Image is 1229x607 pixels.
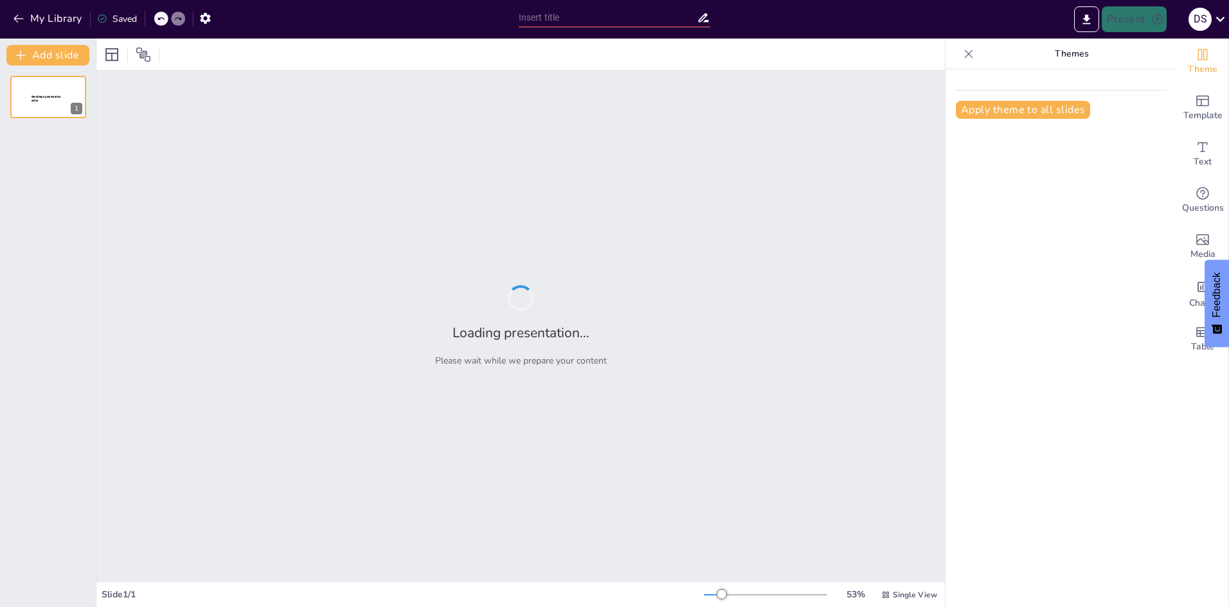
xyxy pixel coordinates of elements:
[435,355,607,367] p: Please wait while we prepare your content
[893,590,937,600] span: Single View
[1191,340,1214,354] span: Table
[10,8,87,29] button: My Library
[1205,260,1229,347] button: Feedback - Show survey
[519,8,697,27] input: Insert title
[1177,224,1228,270] div: Add images, graphics, shapes or video
[1211,272,1223,317] span: Feedback
[1189,296,1216,310] span: Charts
[97,13,137,25] div: Saved
[1190,247,1216,261] span: Media
[10,76,86,118] div: 1
[1177,131,1228,177] div: Add text boxes
[1074,6,1099,32] button: Export to PowerPoint
[1102,6,1166,32] button: Present
[1189,8,1212,31] div: D S
[1177,270,1228,316] div: Add charts and graphs
[979,39,1164,69] p: Themes
[956,101,1090,119] button: Apply theme to all slides
[1177,316,1228,362] div: Add a table
[136,47,151,62] span: Position
[102,44,122,65] div: Layout
[1183,109,1223,123] span: Template
[453,324,589,342] h2: Loading presentation...
[1189,6,1212,32] button: D S
[1177,177,1228,224] div: Get real-time input from your audience
[102,588,704,601] div: Slide 1 / 1
[840,588,871,601] div: 53 %
[1194,155,1212,169] span: Text
[6,45,89,66] button: Add slide
[71,103,82,114] div: 1
[1177,39,1228,85] div: Change the overall theme
[1188,62,1217,76] span: Theme
[31,95,61,102] span: Sendsteps presentation editor
[1177,85,1228,131] div: Add ready made slides
[1182,201,1224,215] span: Questions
